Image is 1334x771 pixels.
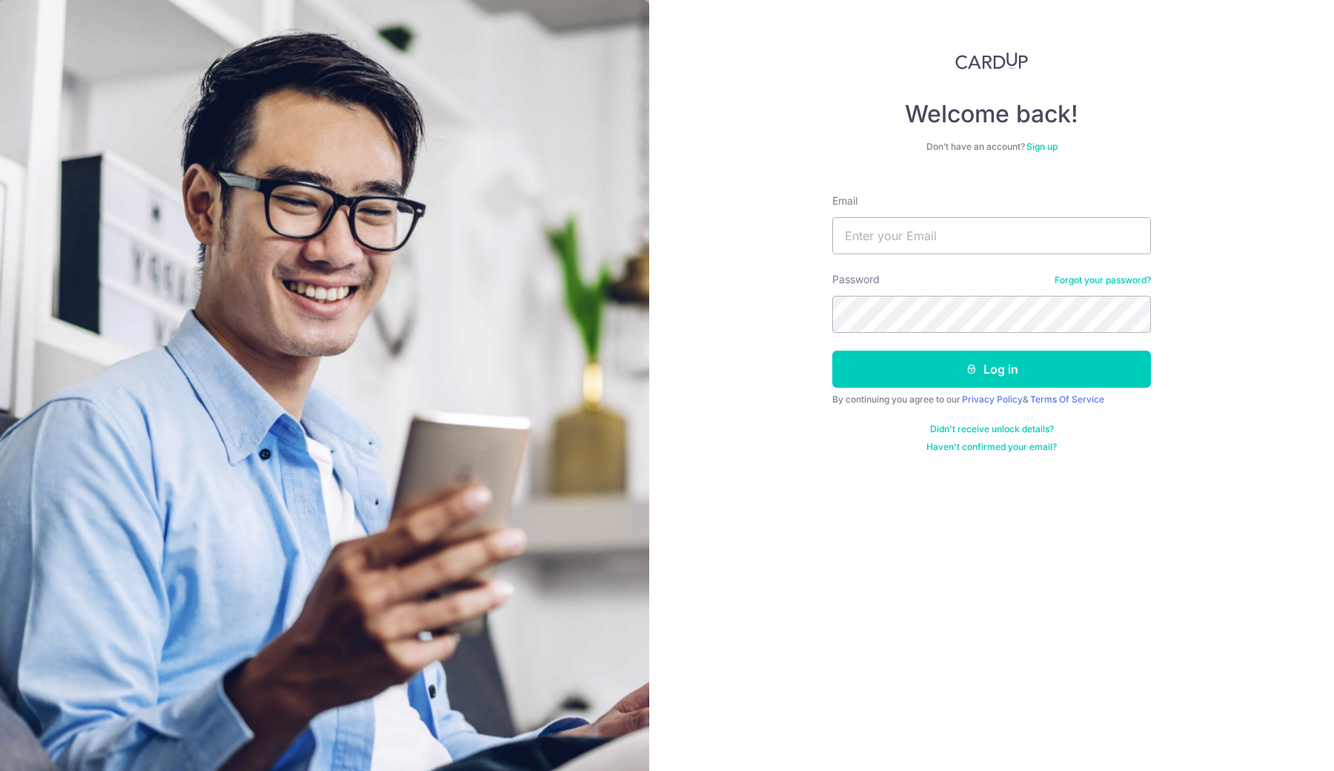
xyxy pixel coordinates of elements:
[1026,141,1058,152] a: Sign up
[962,394,1023,405] a: Privacy Policy
[832,217,1151,254] input: Enter your Email
[1055,274,1151,286] a: Forgot your password?
[832,351,1151,388] button: Log in
[926,441,1057,453] a: Haven't confirmed your email?
[955,52,1028,70] img: CardUp Logo
[832,272,880,287] label: Password
[832,141,1151,153] div: Don’t have an account?
[832,394,1151,406] div: By continuing you agree to our &
[832,193,857,208] label: Email
[930,423,1054,435] a: Didn't receive unlock details?
[832,99,1151,129] h4: Welcome back!
[1030,394,1104,405] a: Terms Of Service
